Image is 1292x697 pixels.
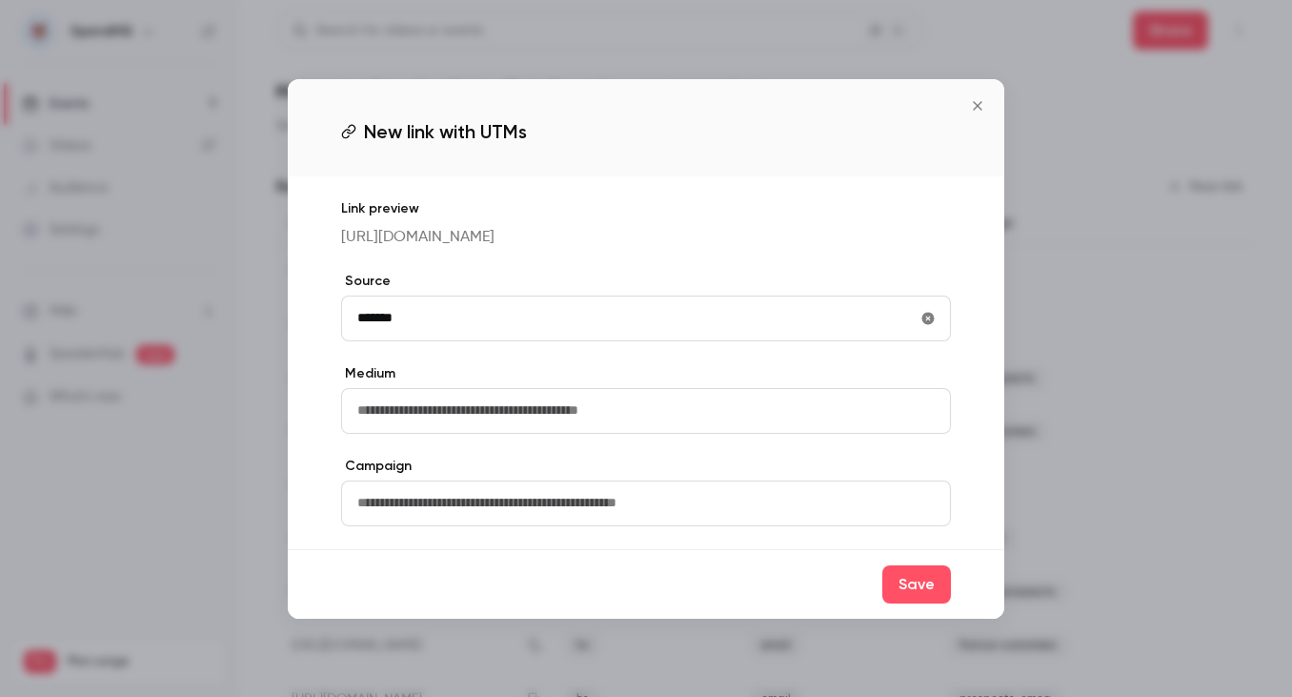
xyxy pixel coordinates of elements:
p: Link preview [341,199,951,218]
label: Source [341,272,951,291]
label: Medium [341,364,951,383]
span: New link with UTMs [364,117,527,146]
p: [URL][DOMAIN_NAME] [341,226,951,249]
button: Close [959,87,997,125]
label: Campaign [341,457,951,476]
button: Save [882,565,951,604]
button: utmSource [913,303,943,334]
